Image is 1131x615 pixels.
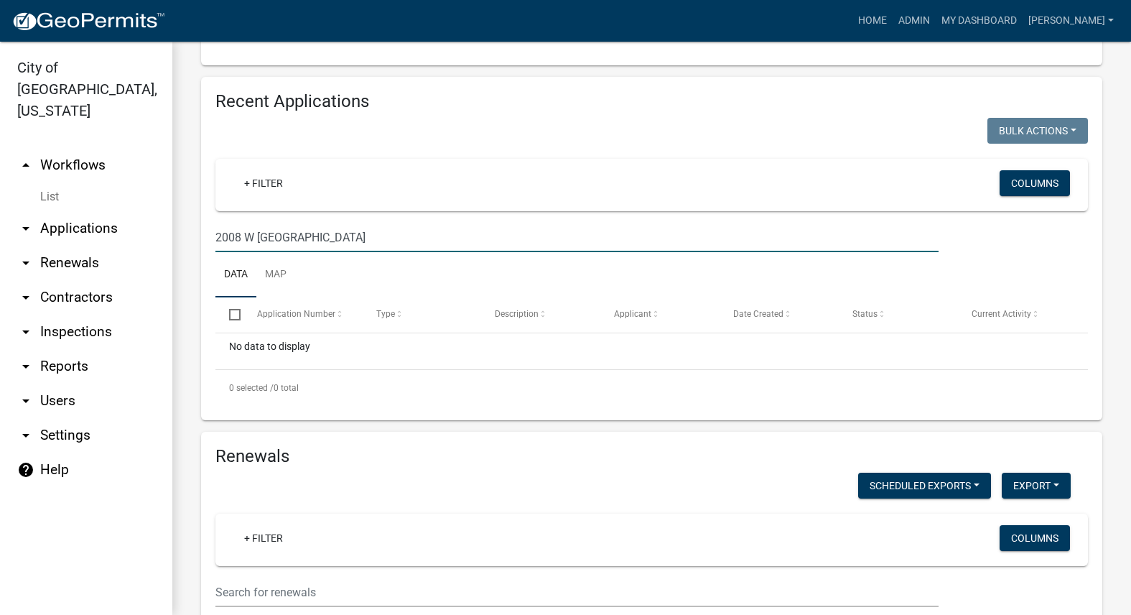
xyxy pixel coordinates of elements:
datatable-header-cell: Date Created [720,297,839,332]
i: arrow_drop_down [17,427,34,444]
a: + Filter [233,170,294,196]
i: arrow_drop_down [17,254,34,272]
span: Status [852,309,878,319]
datatable-header-cell: Description [481,297,600,332]
span: Current Activity [972,309,1031,319]
button: Columns [1000,170,1070,196]
button: Columns [1000,525,1070,551]
a: + Filter [233,525,294,551]
datatable-header-cell: Type [362,297,481,332]
a: Data [215,252,256,298]
button: Scheduled Exports [858,473,991,499]
a: Admin [893,7,936,34]
button: Export [1002,473,1071,499]
a: Home [852,7,893,34]
datatable-header-cell: Application Number [243,297,362,332]
h4: Recent Applications [215,91,1088,112]
span: Application Number [257,309,335,319]
span: Date Created [733,309,783,319]
a: [PERSON_NAME] [1023,7,1120,34]
span: 0 selected / [229,383,274,393]
datatable-header-cell: Select [215,297,243,332]
input: Search for applications [215,223,939,252]
i: arrow_drop_down [17,220,34,237]
i: arrow_drop_down [17,392,34,410]
span: Description [495,309,539,319]
datatable-header-cell: Status [839,297,958,332]
a: My Dashboard [936,7,1023,34]
div: 0 total [215,370,1088,406]
span: Applicant [614,309,651,319]
input: Search for renewals [215,578,939,607]
h4: Renewals [215,446,1088,467]
a: Map [256,252,295,298]
datatable-header-cell: Applicant [600,297,720,332]
i: arrow_drop_up [17,157,34,174]
div: No data to display [215,333,1088,369]
i: arrow_drop_down [17,323,34,341]
button: Bulk Actions [987,118,1088,144]
i: help [17,461,34,478]
i: arrow_drop_down [17,289,34,306]
i: arrow_drop_down [17,358,34,375]
span: Type [376,309,395,319]
datatable-header-cell: Current Activity [958,297,1077,332]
